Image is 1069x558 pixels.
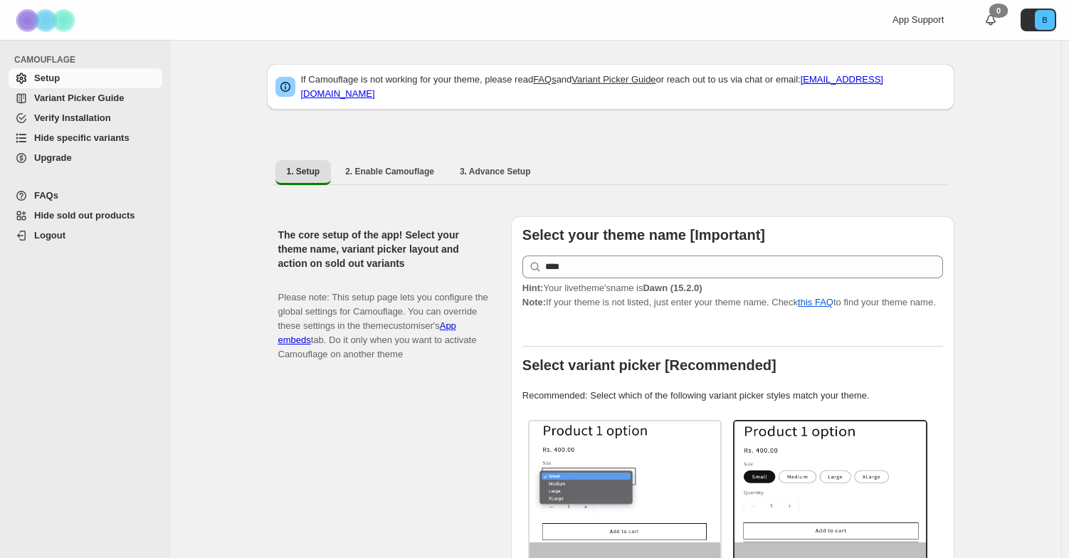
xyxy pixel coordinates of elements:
[9,226,162,246] a: Logout
[34,112,111,123] span: Verify Installation
[34,190,58,201] span: FAQs
[460,166,531,177] span: 3. Advance Setup
[11,1,83,40] img: Camouflage
[572,74,655,85] a: Variant Picker Guide
[522,281,943,310] p: If your theme is not listed, just enter your theme name. Check to find your theme name.
[734,421,926,542] img: Buttons / Swatches
[9,68,162,88] a: Setup
[301,73,946,101] p: If Camouflage is not working for your theme, please read and or reach out to us via chat or email:
[522,357,776,373] b: Select variant picker [Recommended]
[287,166,320,177] span: 1. Setup
[34,73,60,83] span: Setup
[643,283,702,293] strong: Dawn (15.2.0)
[278,276,488,362] p: Please note: This setup page lets you configure the global settings for Camouflage. You can overr...
[522,283,544,293] strong: Hint:
[984,13,998,27] a: 0
[34,152,72,163] span: Upgrade
[522,283,702,293] span: Your live theme's name is
[9,108,162,128] a: Verify Installation
[522,297,546,307] strong: Note:
[1042,16,1047,24] text: B
[34,132,130,143] span: Hide specific variants
[9,206,162,226] a: Hide sold out products
[345,166,434,177] span: 2. Enable Camouflage
[798,297,833,307] a: this FAQ
[9,148,162,168] a: Upgrade
[14,54,164,65] span: CAMOUFLAGE
[9,128,162,148] a: Hide specific variants
[1035,10,1055,30] span: Avatar with initials B
[9,186,162,206] a: FAQs
[34,230,65,241] span: Logout
[34,93,124,103] span: Variant Picker Guide
[522,227,765,243] b: Select your theme name [Important]
[533,74,557,85] a: FAQs
[9,88,162,108] a: Variant Picker Guide
[530,421,721,542] img: Select / Dropdowns
[1021,9,1056,31] button: Avatar with initials B
[522,389,943,403] p: Recommended: Select which of the following variant picker styles match your theme.
[34,210,135,221] span: Hide sold out products
[989,4,1008,18] div: 0
[278,228,488,270] h2: The core setup of the app! Select your theme name, variant picker layout and action on sold out v...
[892,14,944,25] span: App Support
